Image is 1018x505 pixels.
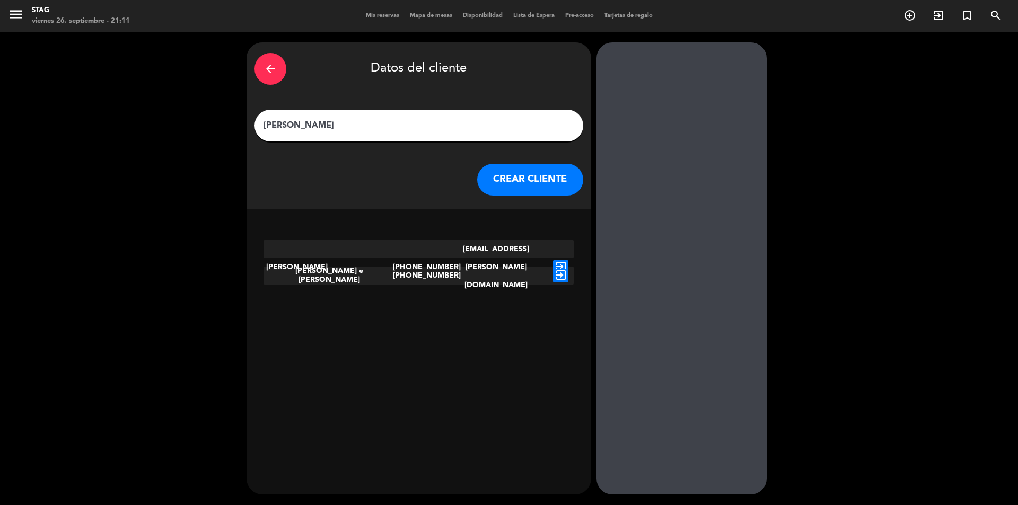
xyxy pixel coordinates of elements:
span: Disponibilidad [458,13,508,19]
input: Escriba nombre, correo electrónico o número de teléfono... [262,118,575,133]
i: arrow_back [264,63,277,75]
div: STAG [32,5,130,16]
i: exit_to_app [553,260,568,274]
i: exit_to_app [932,9,945,22]
div: [PHONE_NUMBER] [393,240,445,294]
div: [PHONE_NUMBER] [393,267,445,285]
i: turned_in_not [961,9,973,22]
div: [PERSON_NAME] [264,240,393,294]
button: menu [8,6,24,26]
div: [EMAIL_ADDRESS][PERSON_NAME][DOMAIN_NAME] [444,240,548,294]
i: search [989,9,1002,22]
i: add_circle_outline [903,9,916,22]
div: [PERSON_NAME] e [PERSON_NAME] [264,267,393,285]
span: Tarjetas de regalo [599,13,658,19]
div: viernes 26. septiembre - 21:11 [32,16,130,26]
i: menu [8,6,24,22]
div: Datos del cliente [254,50,583,87]
span: Mapa de mesas [405,13,458,19]
span: Pre-acceso [560,13,599,19]
span: Mis reservas [361,13,405,19]
i: exit_to_app [553,269,568,282]
button: CREAR CLIENTE [477,164,583,196]
span: Lista de Espera [508,13,560,19]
